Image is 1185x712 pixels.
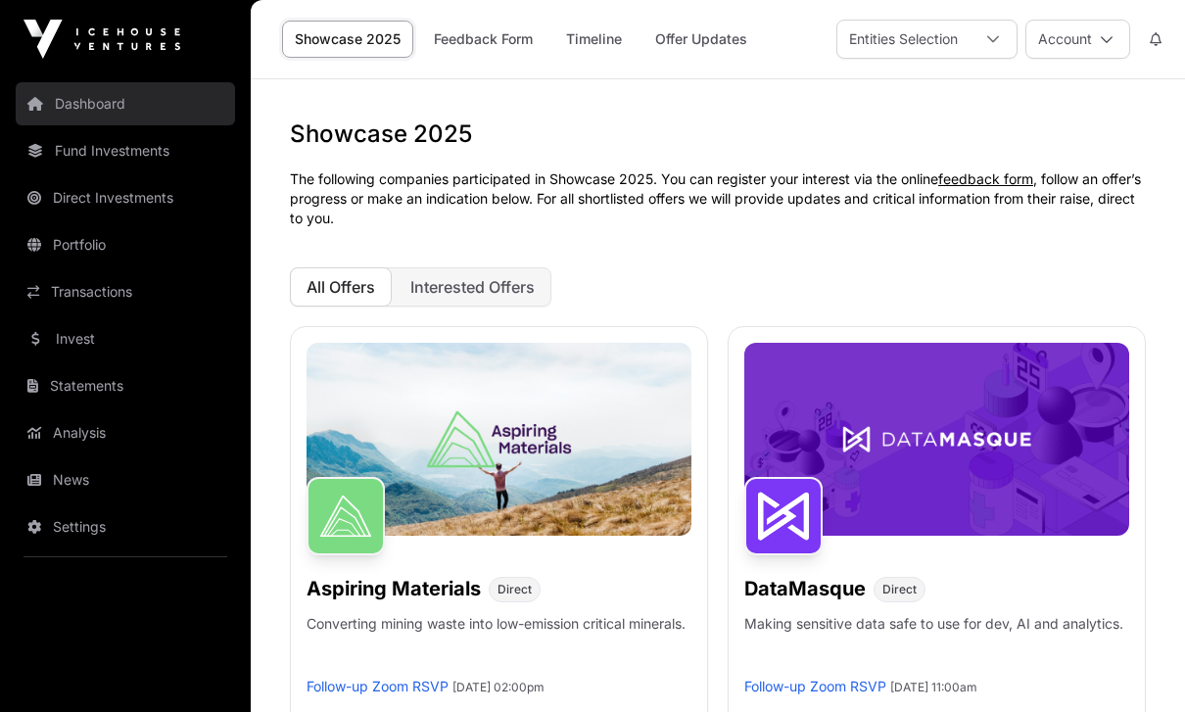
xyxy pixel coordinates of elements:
[1025,20,1130,59] button: Account
[744,575,866,602] h1: DataMasque
[16,364,235,407] a: Statements
[452,680,545,694] span: [DATE] 02:00pm
[16,505,235,548] a: Settings
[882,582,917,597] span: Direct
[16,270,235,313] a: Transactions
[307,575,481,602] h1: Aspiring Materials
[290,119,1146,150] h1: Showcase 2025
[307,614,686,677] p: Converting mining waste into low-emission critical minerals.
[307,343,691,536] img: Aspiring-Banner.jpg
[282,21,413,58] a: Showcase 2025
[16,176,235,219] a: Direct Investments
[16,317,235,360] a: Invest
[1087,618,1185,712] iframe: Chat Widget
[307,477,385,555] img: Aspiring Materials
[16,411,235,454] a: Analysis
[290,267,392,307] button: All Offers
[890,680,977,694] span: [DATE] 11:00am
[16,458,235,501] a: News
[16,82,235,125] a: Dashboard
[837,21,970,58] div: Entities Selection
[421,21,545,58] a: Feedback Form
[744,343,1129,536] img: DataMasque-Banner.jpg
[307,277,375,297] span: All Offers
[16,223,235,266] a: Portfolio
[642,21,760,58] a: Offer Updates
[290,169,1146,228] p: The following companies participated in Showcase 2025. You can register your interest via the onl...
[744,614,1123,677] p: Making sensitive data safe to use for dev, AI and analytics.
[16,129,235,172] a: Fund Investments
[938,170,1033,187] a: feedback form
[744,477,823,555] img: DataMasque
[24,20,180,59] img: Icehouse Ventures Logo
[394,267,551,307] button: Interested Offers
[553,21,635,58] a: Timeline
[307,678,449,694] a: Follow-up Zoom RSVP
[410,277,535,297] span: Interested Offers
[498,582,532,597] span: Direct
[744,678,886,694] a: Follow-up Zoom RSVP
